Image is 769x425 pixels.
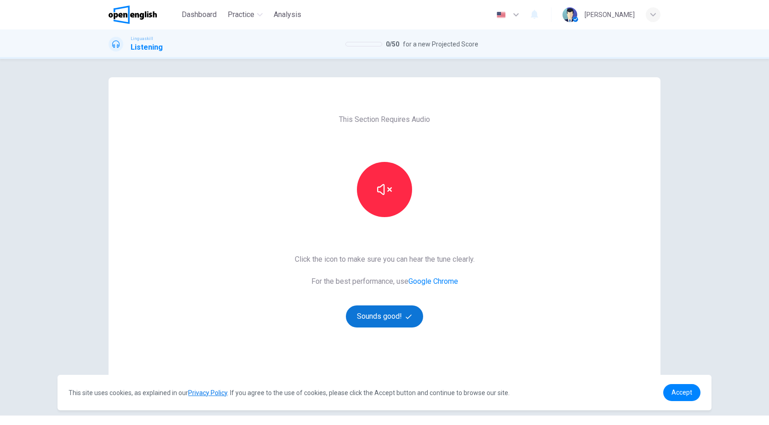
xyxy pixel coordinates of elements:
[228,9,254,20] span: Practice
[403,39,478,50] span: for a new Projected Score
[131,42,163,53] h1: Listening
[671,389,692,396] span: Accept
[562,7,577,22] img: Profile picture
[663,384,700,401] a: dismiss cookie message
[178,6,220,23] button: Dashboard
[295,276,475,287] span: For the best performance, use
[339,114,430,125] span: This Section Requires Audio
[274,9,301,20] span: Analysis
[270,6,305,23] button: Analysis
[495,11,507,18] img: en
[188,389,227,396] a: Privacy Policy
[57,375,711,410] div: cookieconsent
[386,39,399,50] span: 0 / 50
[346,305,423,327] button: Sounds good!
[224,6,266,23] button: Practice
[408,277,458,286] a: Google Chrome
[69,389,510,396] span: This site uses cookies, as explained in our . If you agree to the use of cookies, please click th...
[109,6,178,24] a: OpenEnglish logo
[131,35,153,42] span: Linguaskill
[109,6,157,24] img: OpenEnglish logo
[182,9,217,20] span: Dashboard
[295,254,475,265] span: Click the icon to make sure you can hear the tune clearly.
[585,9,635,20] div: [PERSON_NAME]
